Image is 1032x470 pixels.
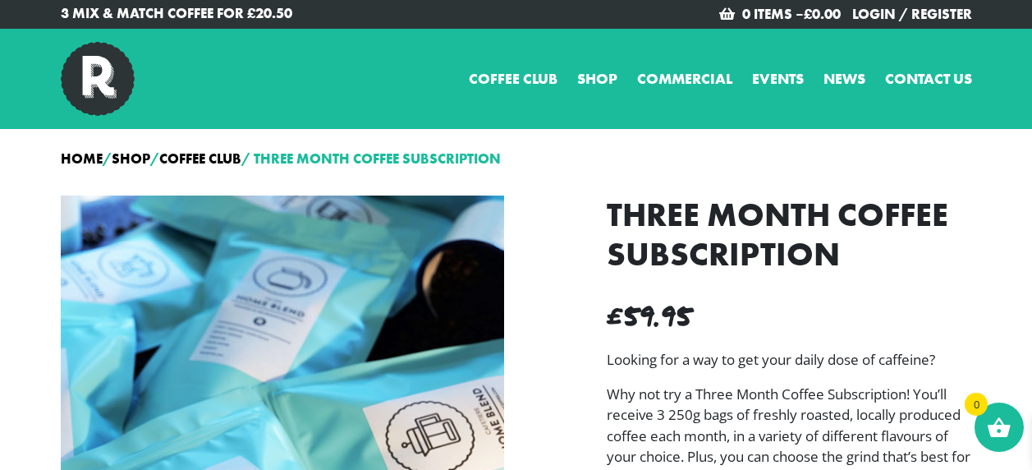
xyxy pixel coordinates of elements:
[607,295,623,335] span: £
[637,67,732,90] a: Commercial
[852,5,972,23] a: Login / Register
[607,196,972,274] h1: Three Month Coffee Subscription
[607,349,972,371] p: Looking for a way to get your daily dose of caffeine?
[112,150,150,168] a: Shop
[61,42,135,116] img: Relish Coffee
[159,150,241,168] a: Coffee Club
[742,5,841,23] a: 0 items –£0.00
[61,150,103,168] a: Home
[885,67,972,90] a: Contact us
[61,3,504,25] a: 3 Mix & Match Coffee for £20.50
[607,295,692,335] bdi: 59.95
[752,67,804,90] a: Events
[823,67,865,90] a: News
[804,5,812,23] span: £
[61,149,972,170] nav: Breadcrumb
[577,67,617,90] a: Shop
[965,393,988,416] span: 0
[804,5,841,23] bdi: 0.00
[469,67,557,90] a: Coffee Club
